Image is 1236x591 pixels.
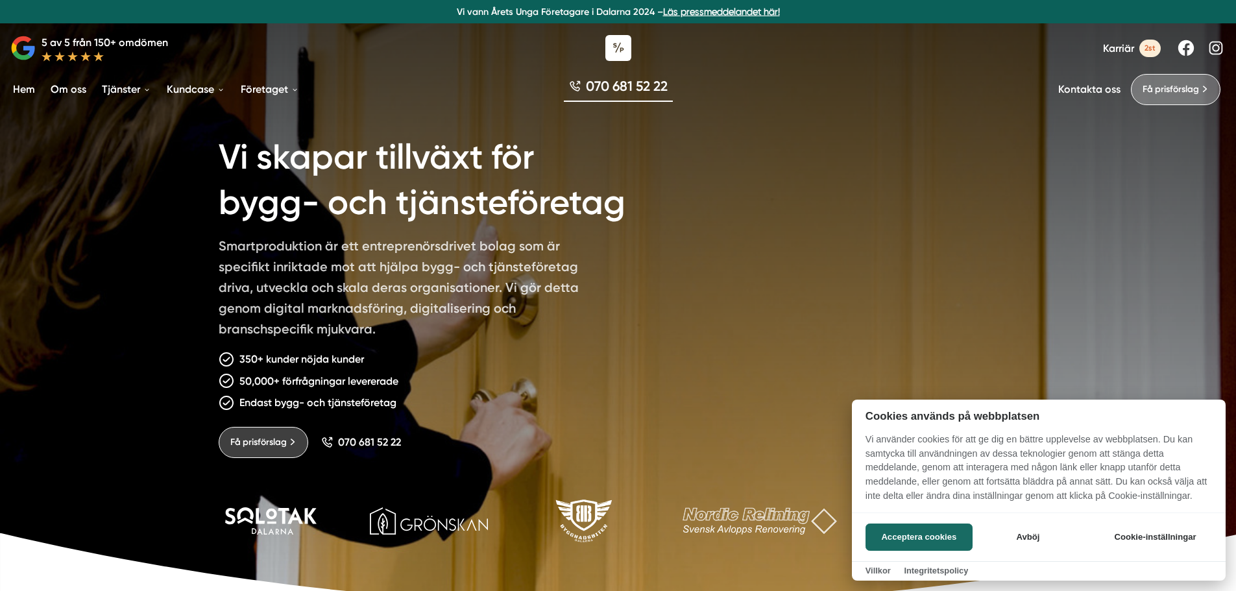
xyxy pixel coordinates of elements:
[852,410,1226,422] h2: Cookies används på webbplatsen
[1098,524,1212,551] button: Cookie-inställningar
[866,524,973,551] button: Acceptera cookies
[976,524,1080,551] button: Avböj
[904,566,968,575] a: Integritetspolicy
[852,433,1226,512] p: Vi använder cookies för att ge dig en bättre upplevelse av webbplatsen. Du kan samtycka till anvä...
[866,566,891,575] a: Villkor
